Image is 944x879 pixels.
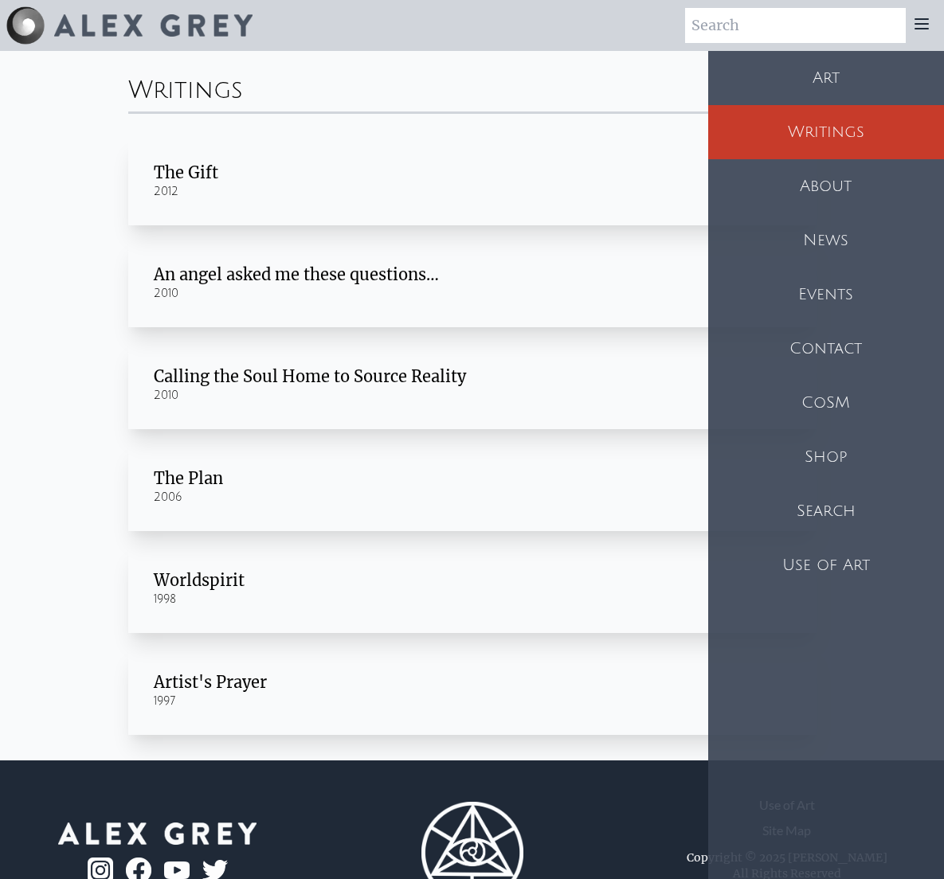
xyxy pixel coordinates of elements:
[128,136,817,225] a: The Gift 2012
[154,467,791,490] div: The Plan
[708,484,944,538] a: Search
[154,592,791,607] div: 1998
[154,671,791,693] div: Artist's Prayer
[154,264,791,286] div: An angel asked me these questions…
[708,105,944,159] a: Writings
[708,159,944,213] a: About
[128,646,817,735] a: Artist's Prayer 1997
[154,286,791,302] div: 2010
[128,238,817,327] a: An angel asked me these questions… 2010
[687,850,887,865] div: Copyright © 2025 [PERSON_NAME]
[128,64,817,111] div: Writings
[708,430,944,484] a: Shop
[708,268,944,322] a: Events
[154,184,791,200] div: 2012
[154,693,791,709] div: 1997
[128,340,817,429] a: Calling the Soul Home to Source Reality 2010
[128,442,817,531] a: The Plan 2006
[708,538,944,592] a: Use of Art
[708,51,944,105] a: Art
[154,388,791,404] div: 2010
[154,365,791,388] div: Calling the Soul Home to Source Reality
[708,376,944,430] a: CoSM
[685,8,906,43] input: Search
[128,544,817,633] a: Worldspirit 1998
[154,162,791,184] div: The Gift
[708,322,944,376] a: Contact
[154,490,791,506] div: 2006
[154,569,791,592] div: Worldspirit
[708,213,944,268] a: News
